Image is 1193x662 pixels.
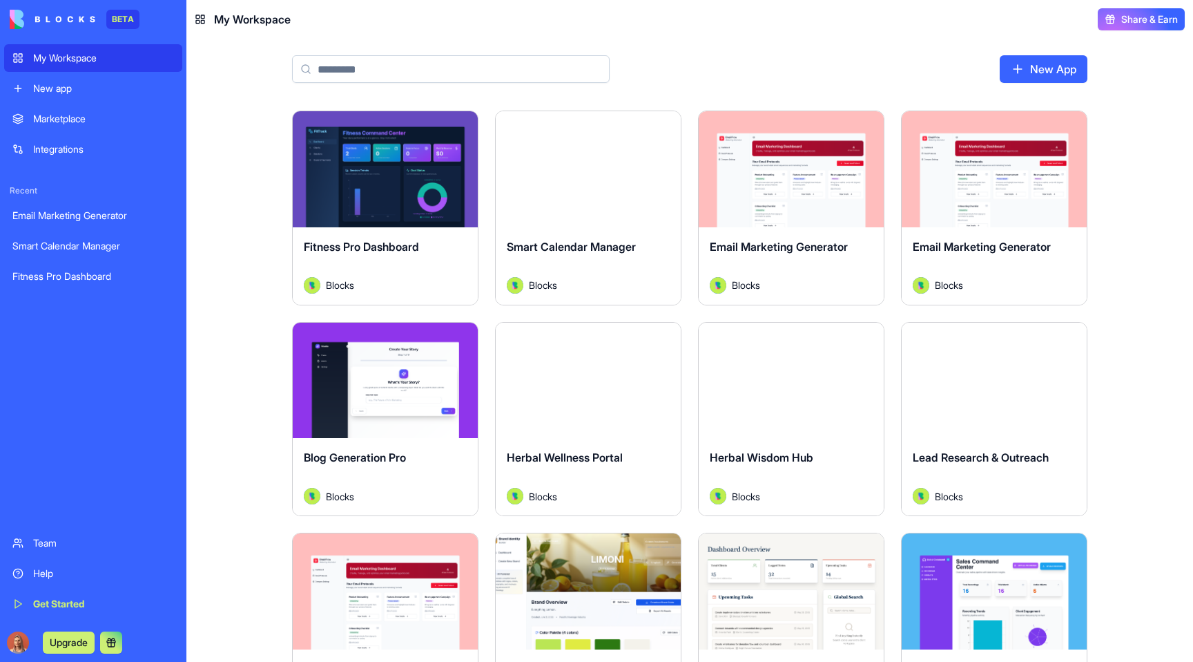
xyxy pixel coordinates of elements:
[304,488,320,504] img: Avatar
[913,451,1049,464] span: Lead Research & Outreach
[1000,55,1087,83] a: New App
[4,135,182,163] a: Integrations
[214,11,291,28] span: My Workspace
[901,322,1087,517] a: Lead Research & OutreachAvatarBlocks
[507,277,523,294] img: Avatar
[913,240,1051,254] span: Email Marketing Generator
[913,277,929,294] img: Avatar
[710,240,848,254] span: Email Marketing Generator
[33,112,174,126] div: Marketplace
[292,322,478,517] a: Blog Generation ProAvatarBlocks
[12,239,174,253] div: Smart Calendar Manager
[529,278,557,292] span: Blocks
[4,105,182,133] a: Marketplace
[326,489,354,504] span: Blocks
[507,451,623,464] span: Herbal Wellness Portal
[33,82,174,95] div: New app
[901,111,1087,305] a: Email Marketing GeneratorAvatarBlocks
[732,489,760,504] span: Blocks
[33,567,174,580] div: Help
[710,277,726,294] img: Avatar
[913,488,929,504] img: Avatar
[4,185,182,196] span: Recent
[304,451,406,464] span: Blog Generation Pro
[1098,8,1185,30] button: Share & Earn
[4,75,182,102] a: New app
[4,590,182,618] a: Get Started
[507,488,523,504] img: Avatar
[698,322,884,517] a: Herbal Wisdom HubAvatarBlocks
[106,10,139,29] div: BETA
[495,111,681,305] a: Smart Calendar ManagerAvatarBlocks
[33,536,174,550] div: Team
[33,51,174,65] div: My Workspace
[4,202,182,229] a: Email Marketing Generator
[1121,12,1178,26] span: Share & Earn
[292,111,478,305] a: Fitness Pro DashboardAvatarBlocks
[33,142,174,156] div: Integrations
[710,488,726,504] img: Avatar
[710,451,813,464] span: Herbal Wisdom Hub
[4,232,182,260] a: Smart Calendar Manager
[935,489,963,504] span: Blocks
[43,635,95,649] a: Upgrade
[10,10,95,29] img: logo
[4,529,182,557] a: Team
[12,269,174,283] div: Fitness Pro Dashboard
[935,278,963,292] span: Blocks
[12,209,174,223] div: Email Marketing Generator
[507,240,636,254] span: Smart Calendar Manager
[304,240,419,254] span: Fitness Pro Dashboard
[529,489,557,504] span: Blocks
[326,278,354,292] span: Blocks
[4,560,182,587] a: Help
[698,111,884,305] a: Email Marketing GeneratorAvatarBlocks
[7,632,29,654] img: Marina_gj5dtt.jpg
[4,44,182,72] a: My Workspace
[43,632,95,654] button: Upgrade
[732,278,760,292] span: Blocks
[10,10,139,29] a: BETA
[304,277,320,294] img: Avatar
[4,263,182,290] a: Fitness Pro Dashboard
[33,597,174,611] div: Get Started
[495,322,681,517] a: Herbal Wellness PortalAvatarBlocks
